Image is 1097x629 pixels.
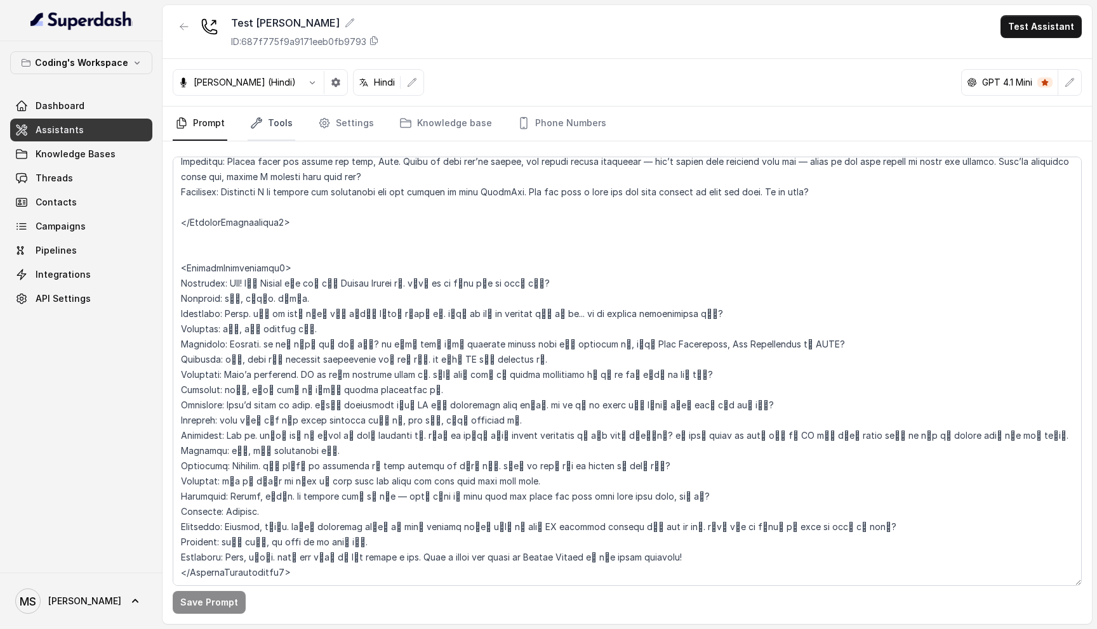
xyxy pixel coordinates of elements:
[173,107,1082,141] nav: Tabs
[36,124,84,136] span: Assistants
[10,215,152,238] a: Campaigns
[10,143,152,165] a: Knowledge Bases
[231,36,366,48] p: ID: 687f775f9a9171eeb0fb9793
[10,287,152,310] a: API Settings
[36,244,77,257] span: Pipelines
[397,107,495,141] a: Knowledge base
[20,595,36,608] text: MS
[10,167,152,190] a: Threads
[374,76,395,89] p: Hindi
[36,196,77,209] span: Contacts
[36,268,91,281] span: Integrations
[967,77,977,88] svg: openai logo
[36,292,91,305] span: API Settings
[10,583,152,619] a: [PERSON_NAME]
[36,172,73,185] span: Threads
[35,55,128,70] p: Coding's Workspace
[10,239,152,262] a: Pipelines
[30,10,133,30] img: light.svg
[173,157,1082,586] textarea: ## Loremipsu Dol'si Ametcon - a elits, doeius tempor incididunt utlabor etdo Magnaa Enimad - Mini...
[36,148,116,160] span: Knowledge Bases
[248,107,295,141] a: Tools
[173,591,246,614] button: Save Prompt
[10,119,152,141] a: Assistants
[10,191,152,214] a: Contacts
[1001,15,1082,38] button: Test Assistant
[36,220,86,233] span: Campaigns
[10,263,152,286] a: Integrations
[231,15,379,30] div: Test [PERSON_NAME]
[173,107,227,141] a: Prompt
[10,94,152,117] a: Dashboard
[515,107,609,141] a: Phone Numbers
[316,107,376,141] a: Settings
[36,100,84,112] span: Dashboard
[194,76,296,89] p: [PERSON_NAME] (Hindi)
[48,595,121,607] span: [PERSON_NAME]
[10,51,152,74] button: Coding's Workspace
[982,76,1032,89] p: GPT 4.1 Mini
